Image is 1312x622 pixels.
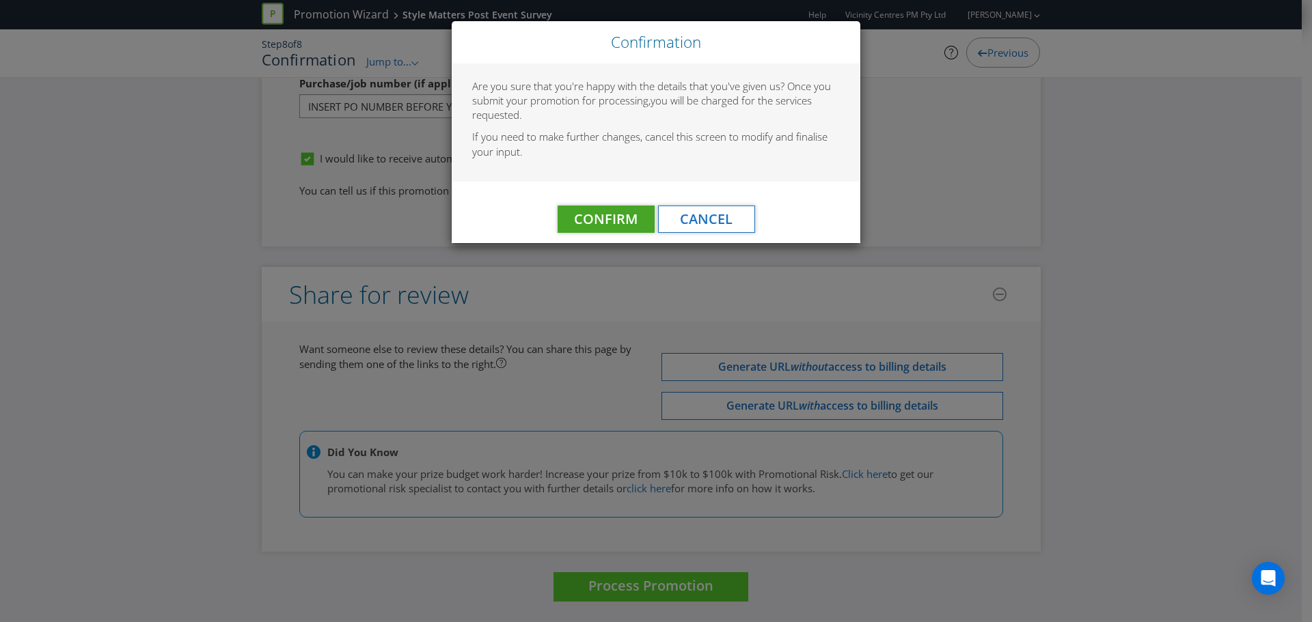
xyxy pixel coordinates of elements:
[472,130,840,159] p: If you need to make further changes, cancel this screen to modify and finalise your input.
[658,206,755,233] button: Cancel
[611,31,701,53] span: Confirmation
[519,108,522,122] span: .
[1252,562,1285,595] div: Open Intercom Messenger
[680,210,733,228] span: Cancel
[472,79,831,107] span: Are you sure that you're happy with the details that you've given us? Once you submit your promot...
[452,21,860,63] div: Close
[558,206,655,233] button: Confirm
[472,94,812,122] span: you will be charged for the services requested
[574,210,638,228] span: Confirm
